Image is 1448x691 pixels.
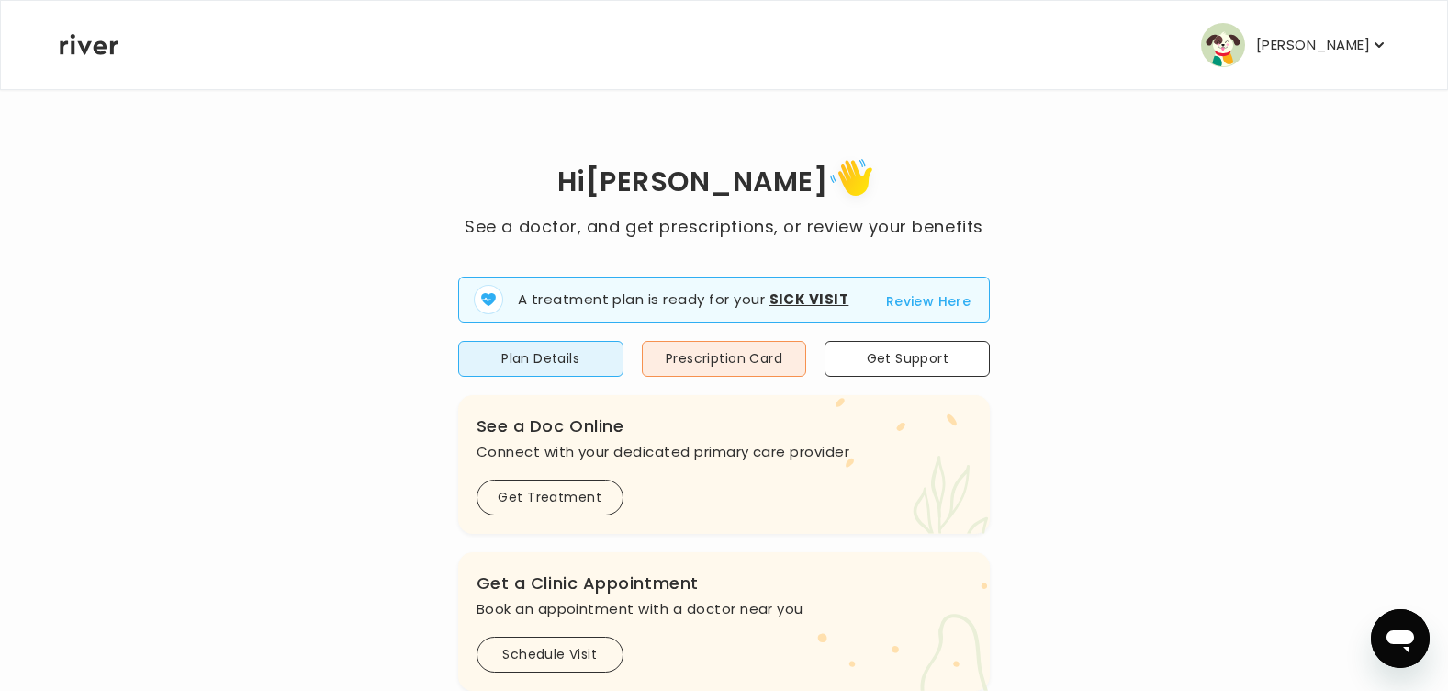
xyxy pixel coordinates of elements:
[1371,609,1430,668] iframe: Button to launch messaging window
[1256,32,1370,58] p: [PERSON_NAME]
[769,289,849,309] strong: Sick Visit
[465,153,982,214] h1: Hi [PERSON_NAME]
[825,341,990,377] button: Get Support
[458,341,623,377] button: Plan Details
[477,596,972,622] p: Book an appointment with a doctor near you
[1201,23,1245,67] img: user avatar
[477,637,623,673] button: Schedule Visit
[477,413,972,439] h3: See a Doc Online
[518,289,849,311] p: A treatment plan is ready for your
[477,571,972,596] h3: Get a Clinic Appointment
[477,439,972,465] p: Connect with your dedicated primary care provider
[1201,23,1388,67] button: user avatar[PERSON_NAME]
[477,480,623,515] button: Get Treatment
[642,341,807,377] button: Prescription Card
[886,290,971,312] button: Review Here
[465,214,982,240] p: See a doctor, and get prescriptions, or review your benefits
